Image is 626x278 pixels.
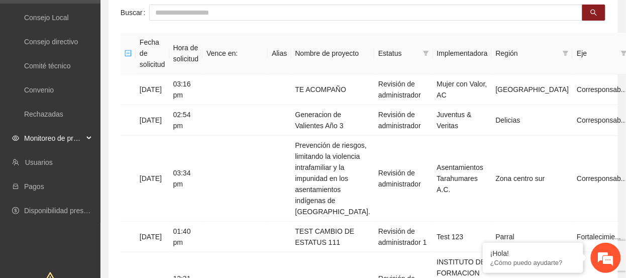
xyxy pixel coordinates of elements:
[291,105,375,136] td: Generacion de Valientes Año 3
[492,222,573,252] td: Parral
[561,46,571,61] span: filter
[374,136,433,222] td: Revisión de administrador
[24,207,110,215] a: Disponibilidad presupuestal
[24,14,69,22] a: Consejo Local
[433,136,492,222] td: Asentamientos Tarahumares A.C.
[291,74,375,105] td: TE ACOMPAÑO
[169,105,203,136] td: 02:54 pm
[136,222,169,252] td: [DATE]
[374,105,433,136] td: Revisión de administrador
[291,222,375,252] td: TEST CAMBIO DE ESTATUS 111
[582,5,605,21] button: search
[374,74,433,105] td: Revisión de administrador
[268,33,291,74] th: Alias
[24,86,54,94] a: Convenio
[492,105,573,136] td: Delicias
[169,222,203,252] td: 01:40 pm
[496,48,559,59] span: Región
[136,136,169,222] td: [DATE]
[378,48,419,59] span: Estatus
[563,50,569,56] span: filter
[490,249,576,257] div: ¡Hola!
[291,33,375,74] th: Nombre de proyecto
[136,33,169,74] th: Fecha de solicitud
[121,5,149,21] label: Buscar
[24,110,63,118] a: Rechazadas
[423,50,429,56] span: filter
[25,158,53,166] a: Usuarios
[291,136,375,222] td: Prevención de riesgos, limitando la violencia intrafamiliar y la impunidad en los asentamientos i...
[24,62,71,70] a: Comité técnico
[125,50,132,57] span: minus-square
[492,136,573,222] td: Zona centro sur
[12,135,19,142] span: eye
[433,33,492,74] th: Implementadora
[433,105,492,136] td: Juventus & Veritas
[433,222,492,252] td: Test 123
[136,74,169,105] td: [DATE]
[169,74,203,105] td: 03:16 pm
[590,9,597,17] span: search
[169,136,203,222] td: 03:34 pm
[24,38,78,46] a: Consejo directivo
[577,48,617,59] span: Eje
[169,33,203,74] th: Hora de solicitud
[433,74,492,105] td: Mujer con Valor, AC
[421,46,431,61] span: filter
[136,105,169,136] td: [DATE]
[490,259,576,266] p: ¿Cómo puedo ayudarte?
[24,182,44,191] a: Pagos
[202,33,268,74] th: Vence en:
[374,222,433,252] td: Revisión de administrador 1
[577,233,621,241] span: Fortalecimie...
[492,74,573,105] td: [GEOGRAPHIC_DATA]
[24,128,83,148] span: Monitoreo de proyectos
